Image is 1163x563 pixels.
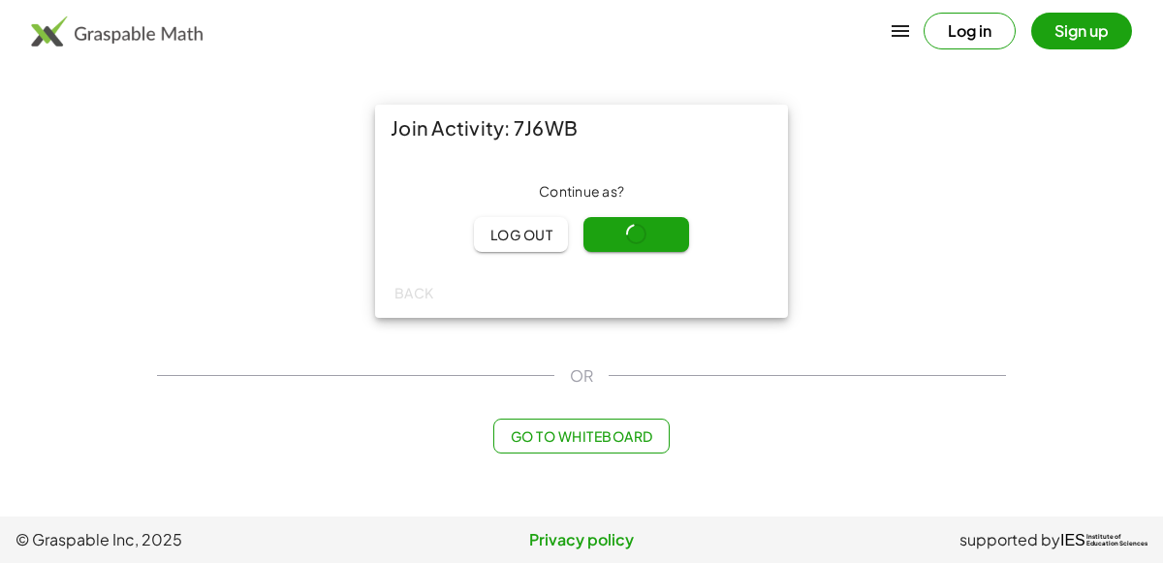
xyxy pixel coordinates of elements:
span: IES [1060,531,1085,549]
span: © Graspable Inc, 2025 [16,528,393,551]
button: Log out [474,217,568,252]
a: IESInstitute ofEducation Sciences [1060,528,1147,551]
div: Continue as ? [391,182,772,202]
span: Log out [489,226,552,243]
div: Join Activity: 7J6WB [375,105,788,151]
span: Go to Whiteboard [510,427,652,445]
button: Go to Whiteboard [493,419,669,454]
span: Institute of Education Sciences [1086,534,1147,547]
span: OR [570,364,593,388]
span: supported by [959,528,1060,551]
button: Log in [924,13,1016,49]
a: Privacy policy [393,528,770,551]
button: Sign up [1031,13,1132,49]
